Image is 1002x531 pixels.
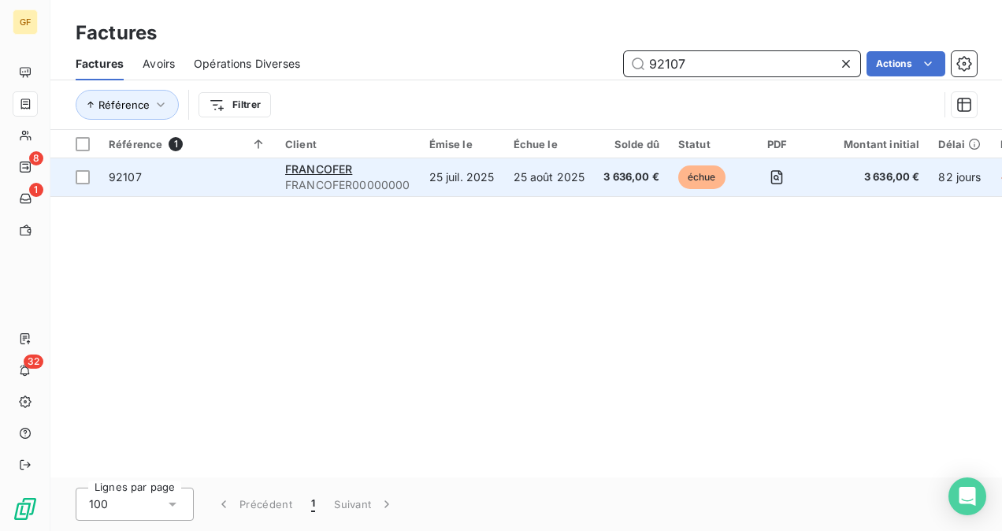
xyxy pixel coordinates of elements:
span: 100 [89,496,108,512]
input: Rechercher [624,51,860,76]
div: Échue le [514,138,585,150]
div: Délai [938,138,981,150]
div: Solde dû [603,138,659,150]
button: Filtrer [199,92,271,117]
button: Précédent [206,488,302,521]
span: Référence [109,138,162,150]
span: 8 [29,151,43,165]
td: 25 juil. 2025 [420,158,504,196]
span: échue [678,165,726,189]
span: Factures [76,56,124,72]
div: GF [13,9,38,35]
div: Émise le [429,138,495,150]
button: Actions [867,51,945,76]
img: Logo LeanPay [13,496,38,522]
button: 1 [302,488,325,521]
span: FRANCOFER00000000 [285,177,410,193]
td: 25 août 2025 [504,158,595,196]
div: Montant initial [825,138,919,150]
span: Référence [98,98,150,111]
span: 32 [24,355,43,369]
h3: Factures [76,19,157,47]
span: FRANCOFER [285,162,352,176]
td: 82 jours [929,158,990,196]
div: Statut [678,138,729,150]
div: Client [285,138,410,150]
span: Avoirs [143,56,175,72]
span: 92107 [109,170,142,184]
button: Suivant [325,488,404,521]
span: 1 [29,183,43,197]
span: 1 [311,496,315,512]
span: 3 636,00 € [603,169,659,185]
div: Open Intercom Messenger [948,477,986,515]
span: 3 636,00 € [825,169,919,185]
span: Opérations Diverses [194,56,300,72]
span: 1 [169,137,183,151]
button: Référence [76,90,179,120]
div: PDF [748,138,806,150]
